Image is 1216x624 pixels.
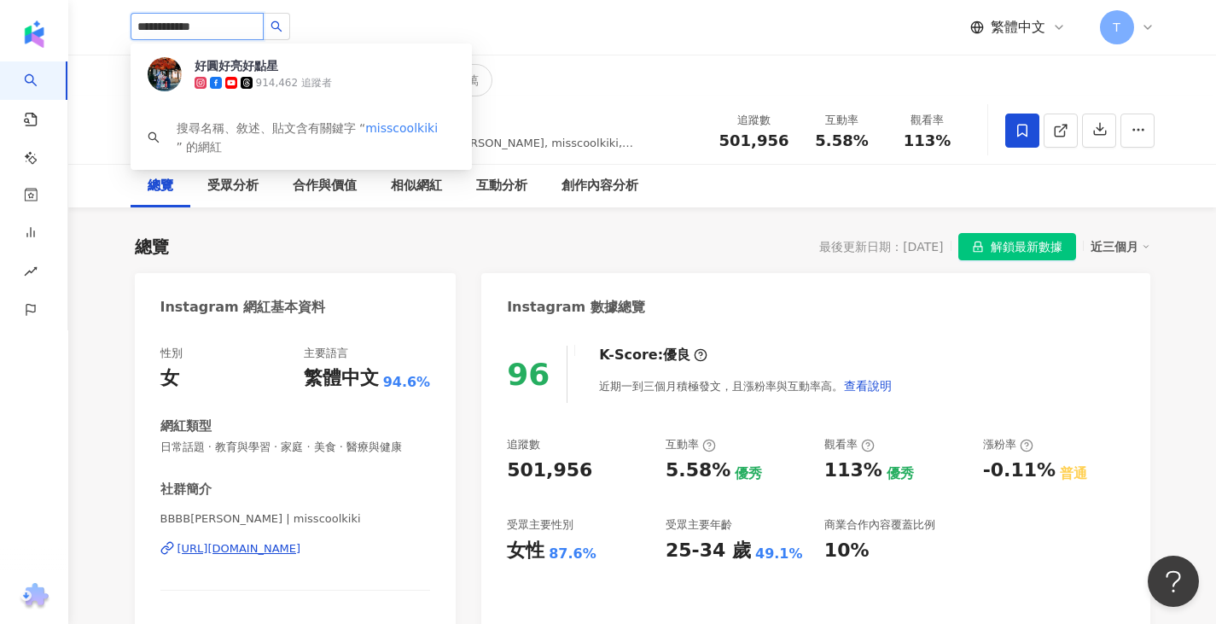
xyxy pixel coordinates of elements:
[160,298,326,317] div: Instagram 網紅基本資料
[843,369,893,403] button: 查看說明
[195,57,278,74] div: 好圓好亮好點星
[819,240,943,254] div: 最後更新日期：[DATE]
[135,235,169,259] div: 總覽
[904,132,951,149] span: 113%
[887,464,914,483] div: 優秀
[666,517,732,533] div: 受眾主要年齡
[991,234,1062,261] span: 解鎖最新數據
[958,233,1076,260] button: 解鎖最新數據
[160,417,212,435] div: 網紅類型
[148,57,182,91] img: KOL Avatar
[824,517,935,533] div: 商業合作內容覆蓋比例
[895,112,960,129] div: 觀看率
[160,440,431,455] span: 日常話題 · 教育與學習 · 家庭 · 美食 · 醫療與健康
[507,298,645,317] div: Instagram 數據總覽
[507,437,540,452] div: 追蹤數
[972,241,984,253] span: lock
[271,20,282,32] span: search
[663,346,690,364] div: 優良
[160,346,183,361] div: 性別
[599,369,893,403] div: 近期一到三個月積極發文，且漲粉率與互動率高。
[304,346,348,361] div: 主要語言
[391,176,442,196] div: 相似網紅
[735,464,762,483] div: 優秀
[810,112,875,129] div: 互動率
[824,458,882,484] div: 113%
[24,61,58,112] a: search
[983,437,1033,452] div: 漲粉率
[844,379,892,393] span: 查看說明
[1148,556,1199,607] iframe: Help Scout Beacon - Open
[507,517,573,533] div: 受眾主要性別
[148,131,160,143] span: search
[24,254,38,293] span: rise
[507,357,550,392] div: 96
[1091,236,1150,258] div: 近三個月
[365,121,438,135] span: misscoolkiki
[561,176,638,196] div: 創作內容分析
[666,437,716,452] div: 互動率
[666,538,751,564] div: 25-34 歲
[599,346,707,364] div: K-Score :
[160,365,179,392] div: 女
[824,437,875,452] div: 觀看率
[207,176,259,196] div: 受眾分析
[293,176,357,196] div: 合作與價值
[1113,18,1120,37] span: T
[160,541,431,557] a: [URL][DOMAIN_NAME]
[991,18,1045,37] span: 繁體中文
[148,176,173,196] div: 總覽
[824,538,870,564] div: 10%
[160,511,431,527] span: BBBB[PERSON_NAME] | misscoolkiki
[755,545,803,563] div: 49.1%
[719,131,789,149] span: 501,956
[549,545,596,563] div: 87.6%
[20,20,48,48] img: logo icon
[983,458,1056,484] div: -0.11%
[1060,464,1087,483] div: 普通
[18,583,51,610] img: chrome extension
[666,458,730,484] div: 5.58%
[383,373,431,392] span: 94.6%
[476,176,527,196] div: 互動分析
[815,132,868,149] span: 5.58%
[177,119,455,156] div: 搜尋名稱、敘述、貼文含有關鍵字 “ ” 的網紅
[304,365,379,392] div: 繁體中文
[160,481,212,499] div: 社群簡介
[256,76,332,90] div: 914,462 追蹤者
[507,538,544,564] div: 女性
[177,541,301,557] div: [URL][DOMAIN_NAME]
[507,458,592,484] div: 501,956
[719,112,789,129] div: 追蹤數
